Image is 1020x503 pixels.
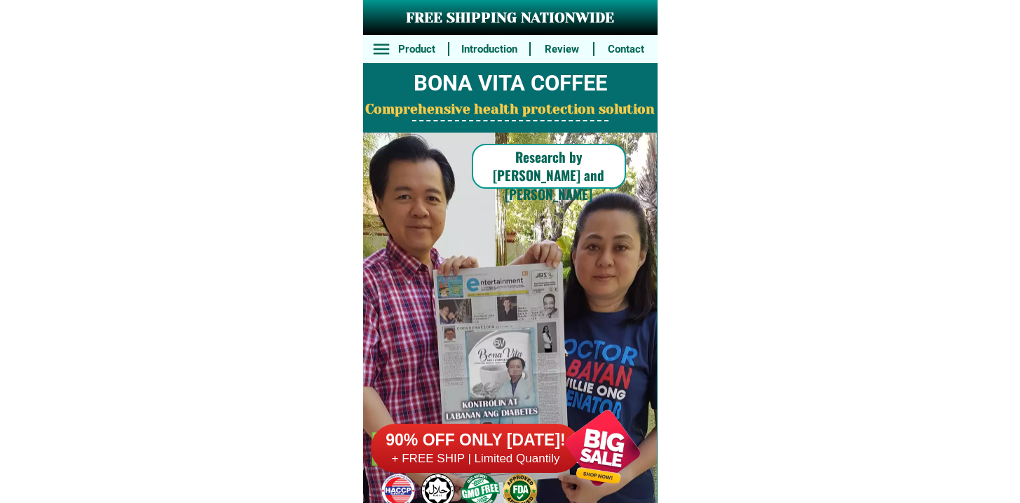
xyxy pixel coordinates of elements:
h6: Contact [602,41,650,58]
h6: 90% OFF ONLY [DATE]! [371,430,581,451]
h6: Research by [PERSON_NAME] and [PERSON_NAME] [472,147,626,203]
h2: Comprehensive health protection solution [363,100,658,120]
h6: Product [393,41,440,58]
h3: FREE SHIPPING NATIONWIDE [363,8,658,29]
h6: Introduction [456,41,522,58]
h6: + FREE SHIP | Limited Quantily [371,451,581,467]
h6: Review [538,41,586,58]
h2: BONA VITA COFFEE [363,67,658,100]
